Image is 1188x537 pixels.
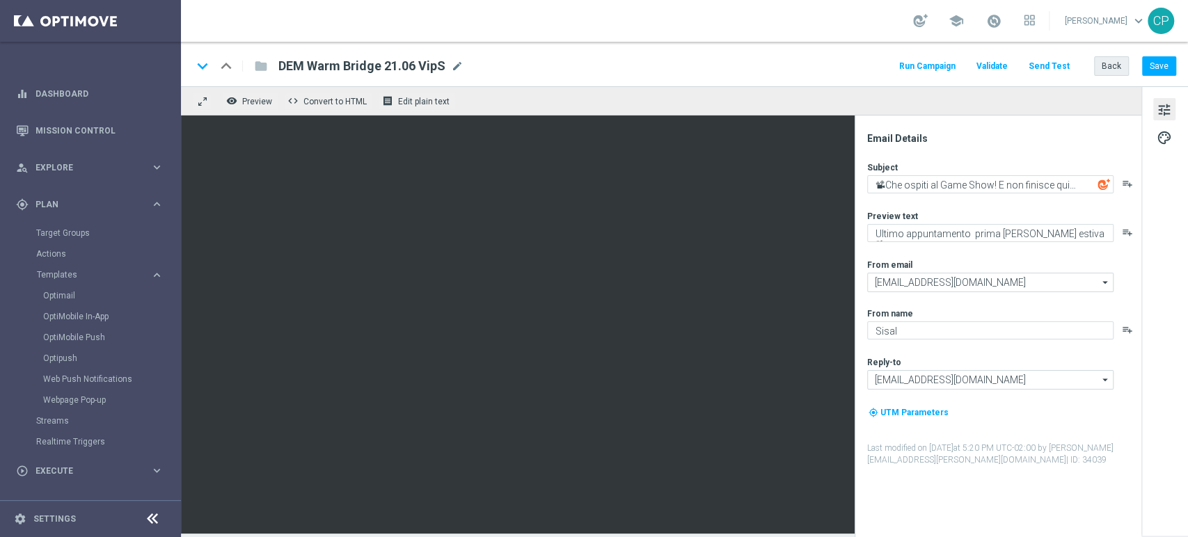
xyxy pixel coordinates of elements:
button: playlist_add [1122,178,1133,189]
i: play_circle_outline [16,465,29,477]
a: Mission Control [35,112,164,149]
label: Last modified on [DATE] at 5:20 PM UTC-02:00 by [PERSON_NAME][EMAIL_ADDRESS][PERSON_NAME][DOMAIN_... [867,442,1140,466]
i: keyboard_arrow_right [150,161,164,174]
button: Run Campaign [897,57,958,76]
button: Templates keyboard_arrow_right [36,269,164,280]
button: code Convert to HTML [284,92,373,110]
a: Settings [33,515,76,523]
span: Plan [35,200,150,209]
a: OptiMobile In-App [43,311,145,322]
span: Validate [976,61,1008,71]
span: Templates [37,271,136,279]
i: receipt [382,95,393,106]
div: Target Groups [36,223,180,243]
div: Plan [16,198,150,211]
i: keyboard_arrow_right [150,268,164,282]
button: Save [1142,56,1176,76]
span: | ID: 34039 [1066,455,1107,465]
label: From email [867,259,912,271]
button: playlist_add [1122,324,1133,335]
a: Web Push Notifications [43,374,145,385]
span: school [949,13,964,29]
i: settings [14,513,26,525]
label: Subject [867,162,898,173]
img: optiGenie.svg [1098,178,1110,191]
a: [PERSON_NAME]keyboard_arrow_down [1063,10,1148,31]
label: Preview text [867,211,918,222]
a: OptiMobile Push [43,332,145,343]
i: keyboard_arrow_down [192,56,213,77]
span: Edit plain text [398,97,450,106]
button: person_search Explore keyboard_arrow_right [15,162,164,173]
button: tune [1153,98,1175,120]
i: keyboard_arrow_right [150,198,164,211]
div: Realtime Triggers [36,431,180,452]
button: my_location UTM Parameters [867,405,950,420]
button: receipt Edit plain text [379,92,456,110]
label: From name [867,308,913,319]
a: Dashboard [35,75,164,112]
label: Reply-to [867,357,901,368]
div: Explore [16,161,150,174]
div: OptiMobile Push [43,327,180,348]
button: palette [1153,126,1175,148]
input: Select [867,370,1114,390]
span: Explore [35,163,150,172]
span: palette [1157,129,1172,147]
button: play_circle_outline Execute keyboard_arrow_right [15,465,164,476]
span: mode_edit [451,60,464,72]
i: arrow_drop_down [1099,371,1113,389]
a: Optimail [43,290,145,301]
div: Mission Control [16,112,164,149]
i: my_location [869,408,878,417]
span: Preview [242,97,272,106]
i: equalizer [16,88,29,100]
button: playlist_add [1122,227,1133,238]
span: tune [1157,101,1172,119]
button: Send Test [1027,57,1072,76]
button: gps_fixed Plan keyboard_arrow_right [15,199,164,210]
span: DEM Warm Bridge 21.06 VipS [278,58,445,74]
div: CP [1148,8,1174,34]
div: equalizer Dashboard [15,88,164,99]
div: Templates [37,271,150,279]
a: Actions [36,248,145,259]
div: Webpage Pop-up [43,390,180,410]
div: Web Push Notifications [43,369,180,390]
span: code [287,95,299,106]
div: Streams [36,410,180,431]
div: Optimail [43,285,180,306]
span: Execute [35,467,150,475]
div: Optipush [43,348,180,369]
a: Target Groups [36,227,145,239]
i: gps_fixed [16,198,29,211]
i: arrow_drop_down [1099,273,1113,291]
span: keyboard_arrow_down [1131,13,1146,29]
a: Webpage Pop-up [43,394,145,406]
div: Actions [36,243,180,264]
div: Execute [16,465,150,477]
a: Optipush [43,353,145,364]
i: keyboard_arrow_right [150,464,164,477]
button: Mission Control [15,125,164,136]
div: OptiMobile In-App [43,306,180,327]
a: Realtime Triggers [36,436,145,447]
a: Streams [36,415,145,426]
span: Convert to HTML [303,97,367,106]
button: Back [1094,56,1129,76]
button: remove_red_eye Preview [223,92,278,110]
button: Validate [974,57,1010,76]
div: Dashboard [16,75,164,112]
input: Select [867,273,1114,292]
span: UTM Parameters [880,408,949,417]
i: person_search [16,161,29,174]
div: Email Details [867,132,1140,145]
